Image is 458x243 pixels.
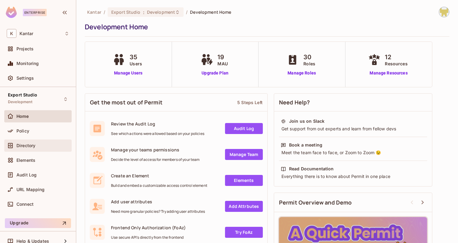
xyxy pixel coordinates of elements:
span: 30 [303,53,315,62]
span: Audit Log [16,172,37,177]
span: Development [8,100,33,104]
span: Need more granular policies? Try adding user attributes [111,209,205,214]
div: Meet the team face to face, or Zoom to Zoom 😉 [281,150,425,156]
span: Development Home [190,9,231,15]
span: Monitoring [16,61,39,66]
li: / [104,9,105,15]
div: Development Home [85,22,446,31]
span: Workspace: Kantar [20,31,33,36]
span: Review the Audit Log [111,121,204,127]
span: Policy [16,129,29,133]
span: Use secure API's directly from the frontend [111,235,186,240]
div: Read Documentation [289,166,334,172]
span: Frontend Only Authorization (FoAz) [111,225,186,230]
img: Girishankar.VP@kantar.com [439,7,449,17]
li: / [186,9,188,15]
a: Manage Users [111,70,145,76]
button: Upgrade [5,218,71,228]
span: Resources [385,60,408,67]
span: URL Mapping [16,187,45,192]
span: Manage your teams permissions [111,147,200,153]
span: 12 [385,53,408,62]
a: Manage Resources [367,70,411,76]
a: Manage Team [225,149,263,160]
span: MAU [218,60,228,67]
span: the active workspace [87,9,101,15]
span: Users [130,60,142,67]
a: Audit Log [225,123,263,134]
span: Decide the level of access for members of your team [111,157,200,162]
span: K [7,29,16,38]
span: Home [16,114,29,119]
span: Add user attributes [111,199,205,205]
div: Book a meeting [289,142,322,148]
span: Settings [16,76,34,81]
span: Create an Element [111,173,207,179]
a: Elements [225,175,263,186]
span: Export Studio [8,92,37,97]
span: 19 [218,53,228,62]
span: Permit Overview and Demo [279,199,352,206]
span: 35 [130,53,142,62]
span: Get the most out of Permit [90,99,163,106]
span: Build and embed a customizable access control element [111,183,207,188]
a: Upgrade Plan [199,70,231,76]
div: Enterprise [23,9,47,16]
span: Development [147,9,175,15]
span: Projects [16,46,34,51]
div: Everything there is to know about Permit in one place [281,173,425,180]
span: Roles [303,60,315,67]
div: 5 Steps Left [237,100,263,105]
a: Try FoAz [225,227,263,238]
span: Connect [16,202,34,207]
span: Export Studio [111,9,141,15]
span: : [143,10,145,15]
a: Add Attrbutes [225,201,263,212]
span: Elements [16,158,35,163]
span: See which actions were allowed based on your policies [111,131,204,136]
img: SReyMgAAAABJRU5ErkJggg== [6,7,17,18]
span: Directory [16,143,35,148]
a: Manage Roles [285,70,318,76]
div: Join us on Slack [289,118,324,124]
span: Need Help? [279,99,310,106]
div: Get support from out experts and learn from fellow devs [281,126,425,132]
